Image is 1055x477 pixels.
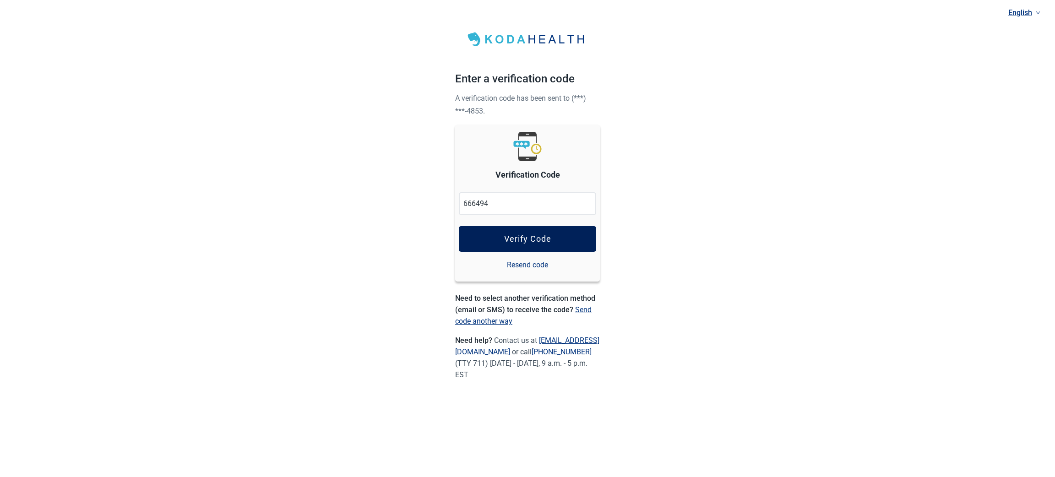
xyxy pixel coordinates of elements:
a: [EMAIL_ADDRESS][DOMAIN_NAME] [455,336,599,356]
span: Need help? [455,336,494,345]
input: Enter Code Here [459,192,596,215]
img: Koda Health [462,29,593,49]
button: Verify Code [459,226,596,252]
a: [PHONE_NUMBER] [532,347,592,356]
main: Main content [455,11,600,399]
span: A verification code has been sent to (***) ***-4853. [455,94,586,115]
span: down [1036,11,1040,15]
span: or call (TTY 711) [455,347,592,368]
a: Current language: English [1005,5,1044,20]
span: Contact us at [455,336,599,356]
a: Resend code [507,259,548,271]
label: Verification Code [495,168,560,181]
span: Need to select another verification method (email or SMS) to receive the code? [455,294,595,314]
span: [DATE] - [DATE], 9 a.m. - 5 p.m. EST [455,359,587,379]
div: Verify Code [504,234,551,244]
h1: Enter a verification code [455,70,600,92]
